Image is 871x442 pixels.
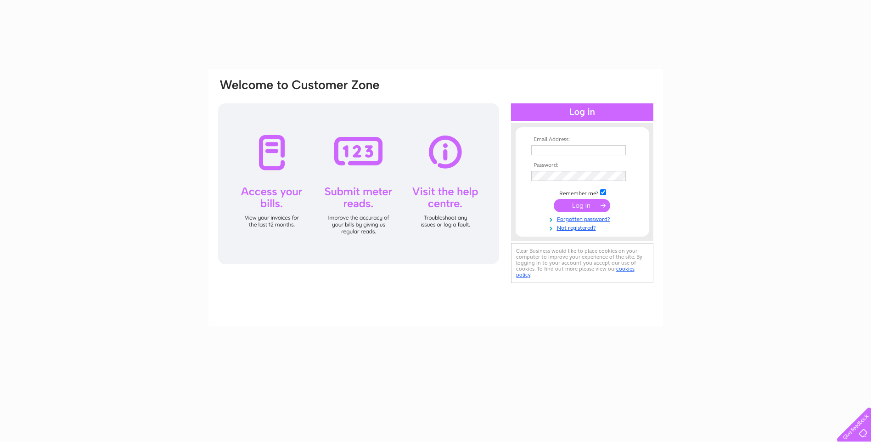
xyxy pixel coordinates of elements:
[531,223,635,232] a: Not registered?
[554,199,610,212] input: Submit
[529,188,635,197] td: Remember me?
[529,162,635,169] th: Password:
[529,136,635,143] th: Email Address:
[531,214,635,223] a: Forgotten password?
[516,266,635,278] a: cookies policy
[511,243,653,283] div: Clear Business would like to place cookies on your computer to improve your experience of the sit...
